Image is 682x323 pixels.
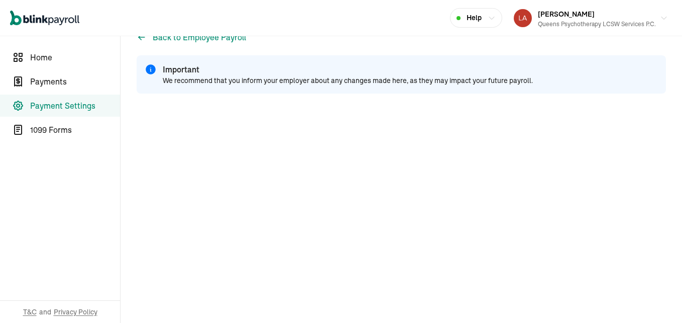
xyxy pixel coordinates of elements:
button: Help [450,8,502,28]
span: Help [467,13,482,23]
nav: Global [10,4,79,33]
span: We recommend that you inform your employer about any changes made here, as they may impact your f... [163,75,533,86]
span: Back to Employee Payroll [153,31,246,43]
span: T&C [23,307,37,317]
div: Queens Psychotherapy LCSW Services P.C. [538,20,656,29]
span: 1099 Forms [30,124,120,136]
span: Important [163,63,199,75]
span: Privacy Policy [54,307,97,317]
span: [PERSON_NAME] [538,10,595,19]
button: [PERSON_NAME]Queens Psychotherapy LCSW Services P.C. [510,6,672,31]
span: Home [30,51,120,63]
span: Payments [30,75,120,88]
span: Payment Settings [30,100,120,112]
iframe: Chat Widget [632,275,682,323]
button: Back to Employee Payroll [137,31,246,43]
